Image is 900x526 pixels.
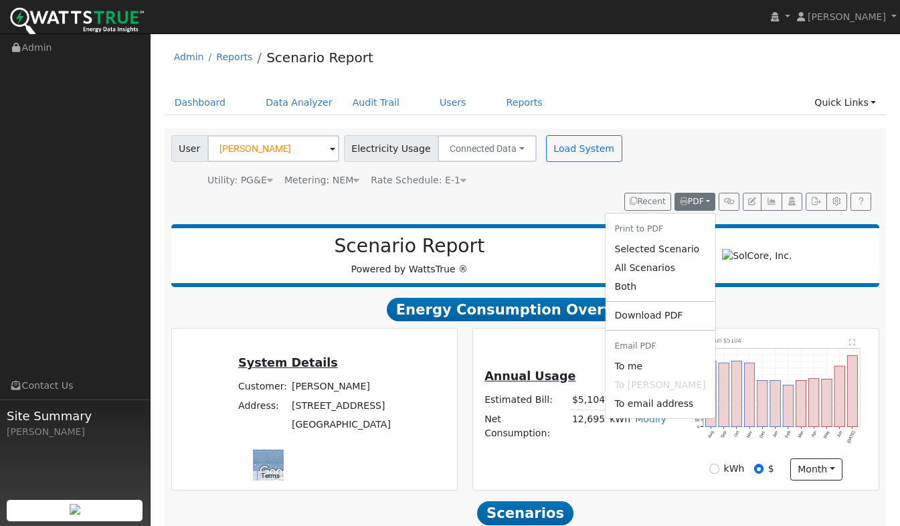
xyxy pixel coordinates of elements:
[635,414,666,424] a: Modify
[482,410,570,442] td: Net Consumption:
[719,363,729,427] rect: onclick=""
[256,463,300,480] img: Google
[746,430,753,439] text: Nov
[680,197,704,206] span: PDF
[70,504,80,515] img: retrieve
[850,193,871,211] a: Help Link
[785,430,792,438] text: Feb
[482,390,570,410] td: Estimated Bill:
[823,430,831,439] text: May
[720,430,727,438] text: Sep
[706,361,716,426] rect: onclick=""
[256,90,343,115] a: Data Analyzer
[674,193,715,211] button: PDF
[624,193,671,211] button: Recent
[722,249,792,263] img: SolCore, Inc.
[836,430,844,438] text: Jun
[811,430,818,438] text: Apr
[772,430,780,438] text: Jan
[758,380,768,426] rect: onclick=""
[605,240,715,258] a: Selected Scenario
[185,235,634,258] h2: Scenario Report
[745,363,755,427] rect: onclick=""
[796,380,806,426] rect: onclick=""
[719,193,739,211] button: Generate Report Link
[174,52,204,62] a: Admin
[438,135,537,162] button: Connected Data
[724,462,745,476] label: kWh
[284,173,359,187] div: Metering: NEM
[171,135,208,162] span: User
[695,418,700,422] text: 50
[484,369,575,383] u: Annual Usage
[569,410,607,442] td: 12,695
[707,430,715,438] text: Aug
[771,380,781,426] rect: onclick=""
[216,52,252,62] a: Reports
[256,463,300,480] a: Open this area in Google Maps (opens a new window)
[761,193,782,211] button: Multi-Series Graph
[697,424,700,429] text: 0
[343,90,410,115] a: Audit Trail
[207,173,273,187] div: Utility: PG&E
[605,218,715,240] li: Print to PDF
[7,407,143,425] span: Site Summary
[344,135,438,162] span: Electricity Usage
[790,458,843,481] button: month
[804,90,886,115] a: Quick Links
[782,193,802,211] button: Login As
[712,337,742,344] text: Pull $5104
[165,90,236,115] a: Dashboard
[848,355,859,427] rect: onclick=""
[605,277,715,296] a: Both
[709,464,719,473] input: kWh
[289,415,393,434] td: [GEOGRAPHIC_DATA]
[850,339,856,345] text: 
[477,501,573,525] span: Scenarios
[826,193,847,211] button: Settings
[605,357,715,375] a: davidbarnes@solcorepower.com
[289,396,393,415] td: [STREET_ADDRESS]
[10,7,144,37] img: WattsTrue
[387,298,664,322] span: Energy Consumption Overview
[754,464,763,473] input: $
[605,258,715,277] a: All Scenarios
[759,430,766,438] text: Dec
[733,430,741,438] text: Oct
[732,361,742,426] rect: onclick=""
[847,430,857,444] text: [DATE]
[784,385,794,426] rect: onclick=""
[806,193,826,211] button: Export Interval Data
[178,235,642,276] div: Powered by WattsTrue ®
[236,377,290,396] td: Customer:
[605,395,715,414] a: To email address
[546,135,622,162] button: Load System
[261,472,280,479] a: Terms
[798,430,805,438] text: Mar
[768,462,774,476] label: $
[207,135,339,162] input: Select a User
[371,175,466,185] span: Alias: HE1
[266,50,373,66] a: Scenario Report
[608,410,633,442] td: kWh
[605,375,715,394] span: No email
[289,377,393,396] td: [PERSON_NAME]
[605,335,715,357] li: Email PDF
[497,90,553,115] a: Reports
[236,396,290,415] td: Address:
[743,193,761,211] button: Edit User
[7,425,143,439] div: [PERSON_NAME]
[238,356,338,369] u: System Details
[810,378,820,426] rect: onclick=""
[808,11,886,22] span: [PERSON_NAME]
[835,366,845,427] rect: onclick=""
[605,306,715,325] a: Download PDF
[430,90,476,115] a: Users
[822,379,832,427] rect: onclick=""
[569,390,607,410] td: $5,104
